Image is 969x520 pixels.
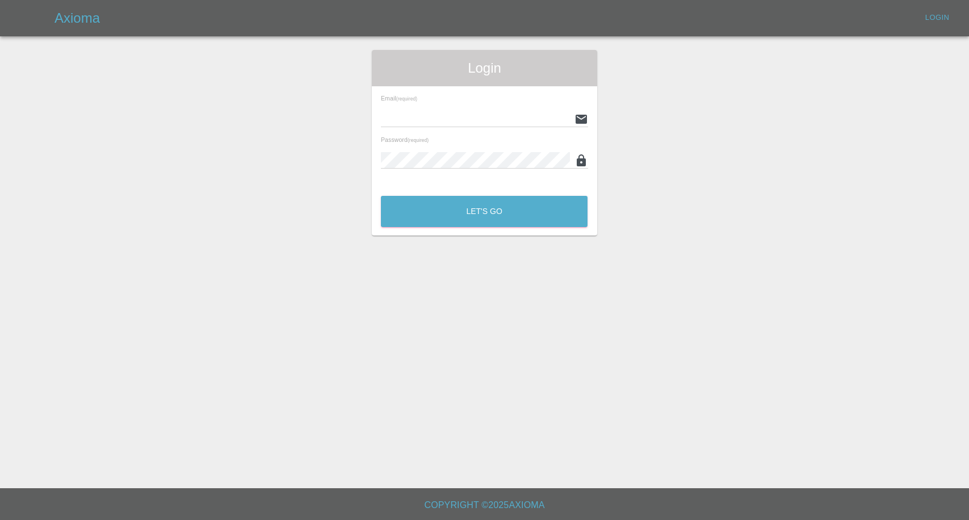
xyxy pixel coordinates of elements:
a: Login [919,9,955,27]
small: (required) [396,97,417,102]
h5: Axioma [54,9,100,27]
span: Login [381,59,588,77]
button: Let's Go [381,196,588,227]
span: Email [381,95,417,102]
small: (required) [408,138,429,143]
span: Password [381,136,429,143]
h6: Copyright © 2025 Axioma [9,497,960,513]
